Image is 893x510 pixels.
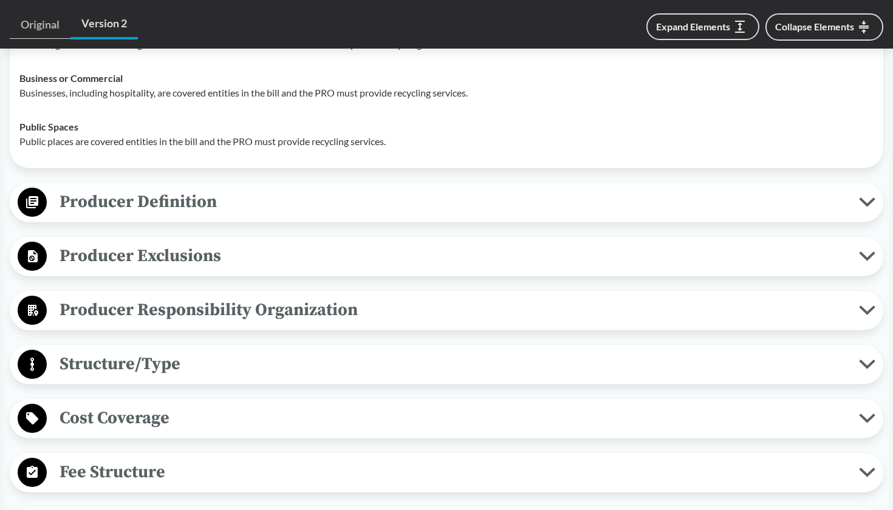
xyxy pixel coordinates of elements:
[47,242,859,270] span: Producer Exclusions
[19,134,874,149] p: Public places are covered entities in the bill and the PRO must provide recycling services.
[47,350,859,378] span: Structure/Type
[14,241,879,272] button: Producer Exclusions
[47,458,859,486] span: Fee Structure
[14,349,879,380] button: Structure/Type
[47,296,859,324] span: Producer Responsibility Organization
[765,13,883,41] button: Collapse Elements
[47,404,859,432] span: Cost Coverage
[47,188,859,216] span: Producer Definition
[19,72,123,84] strong: Business or Commercial
[19,121,78,132] strong: Public Spaces
[10,11,70,39] a: Original
[14,295,879,326] button: Producer Responsibility Organization
[14,403,879,434] button: Cost Coverage
[646,13,759,40] button: Expand Elements
[19,86,874,100] p: Businesses, including hospitality, are covered entities in the bill and the PRO must provide recy...
[70,10,138,39] a: Version 2
[14,457,879,488] button: Fee Structure
[14,187,879,218] button: Producer Definition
